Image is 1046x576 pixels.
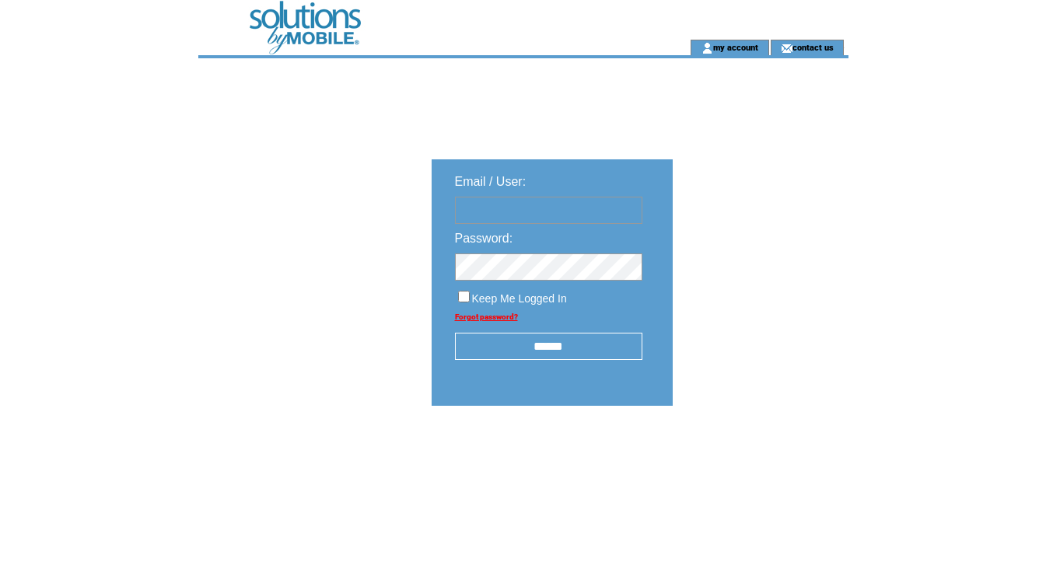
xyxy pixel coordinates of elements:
[713,42,758,52] a: my account
[718,445,796,464] img: transparent.png;jsessionid=B188837397A0A794EA62D1DA7A737D8F
[455,312,518,321] a: Forgot password?
[455,175,526,188] span: Email / User:
[701,42,713,54] img: account_icon.gif;jsessionid=B188837397A0A794EA62D1DA7A737D8F
[792,42,834,52] a: contact us
[781,42,792,54] img: contact_us_icon.gif;jsessionid=B188837397A0A794EA62D1DA7A737D8F
[472,292,567,305] span: Keep Me Logged In
[455,232,513,245] span: Password:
